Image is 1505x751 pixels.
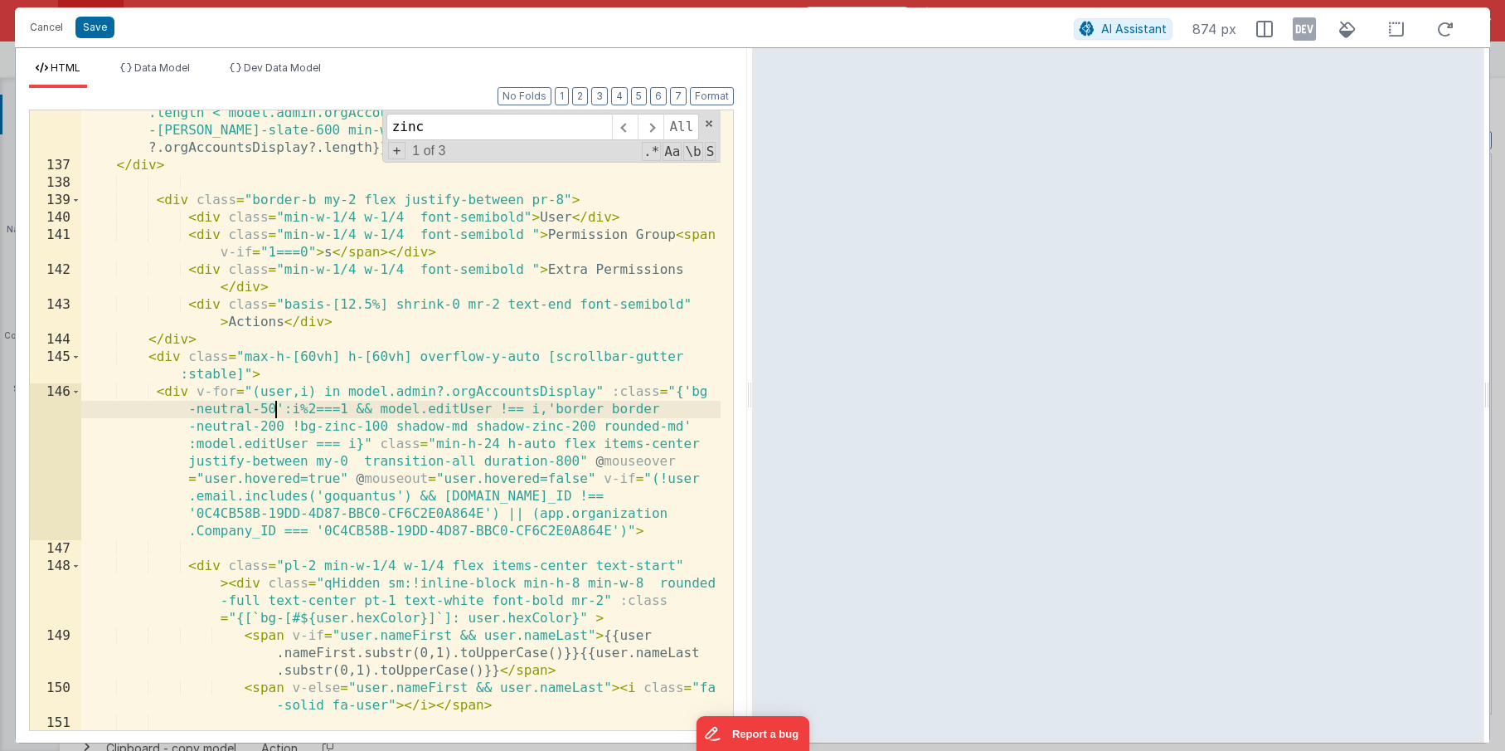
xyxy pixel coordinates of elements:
button: Cancel [22,16,71,39]
div: 141 [30,227,81,261]
button: 1 [555,87,569,105]
button: AI Assistant [1074,18,1172,40]
span: 874 px [1192,19,1236,39]
div: 137 [30,157,81,174]
span: RegExp Search [642,142,661,161]
div: 142 [30,261,81,296]
div: 144 [30,331,81,349]
span: Search In Selection [705,142,716,161]
span: 1 of 3 [405,144,452,158]
span: CaseSensitive Search [663,142,682,161]
button: Save [75,17,114,38]
span: HTML [51,61,80,74]
div: 149 [30,627,81,680]
div: 151 [30,714,81,732]
div: 143 [30,296,81,331]
span: Alt-Enter [663,114,699,140]
iframe: Marker.io feedback button [696,716,809,751]
button: 4 [611,87,628,105]
div: 138 [30,174,81,192]
button: Format [690,87,734,105]
div: 148 [30,558,81,627]
input: Search for [386,114,612,140]
div: 140 [30,209,81,227]
button: 3 [591,87,608,105]
span: Toggel Replace mode [388,142,406,159]
button: No Folds [498,87,551,105]
div: 139 [30,192,81,209]
div: 145 [30,349,81,383]
button: 5 [631,87,647,105]
div: 147 [30,540,81,558]
div: 146 [30,383,81,540]
div: 136 [30,87,81,157]
button: 6 [650,87,667,105]
span: Whole Word Search [683,142,702,161]
div: 150 [30,680,81,714]
button: 2 [572,87,588,105]
span: Data Model [134,61,190,74]
span: Dev Data Model [244,61,321,74]
span: AI Assistant [1101,22,1167,36]
button: 7 [670,87,687,105]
